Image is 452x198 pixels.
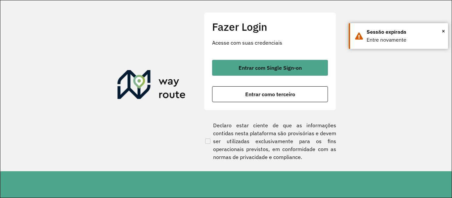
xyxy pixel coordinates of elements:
button: botão [212,86,328,102]
font: × [442,27,445,35]
font: Entrar como terceiro [245,91,295,98]
font: Entre novamente [367,37,406,43]
img: Roteirizador AmbevTech [117,70,186,102]
button: Fechar [442,26,445,36]
font: Entrar com Single Sign-on [239,64,302,71]
button: botão [212,60,328,76]
font: Fazer Login [212,20,267,34]
div: Sessão expirada [367,28,443,36]
font: Sessão expirada [367,29,406,35]
font: Declaro estar ciente de que as informações contidas nesta plataforma são provisórias e devem ser ... [213,122,336,160]
font: Acesse com suas credenciais [212,39,282,46]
